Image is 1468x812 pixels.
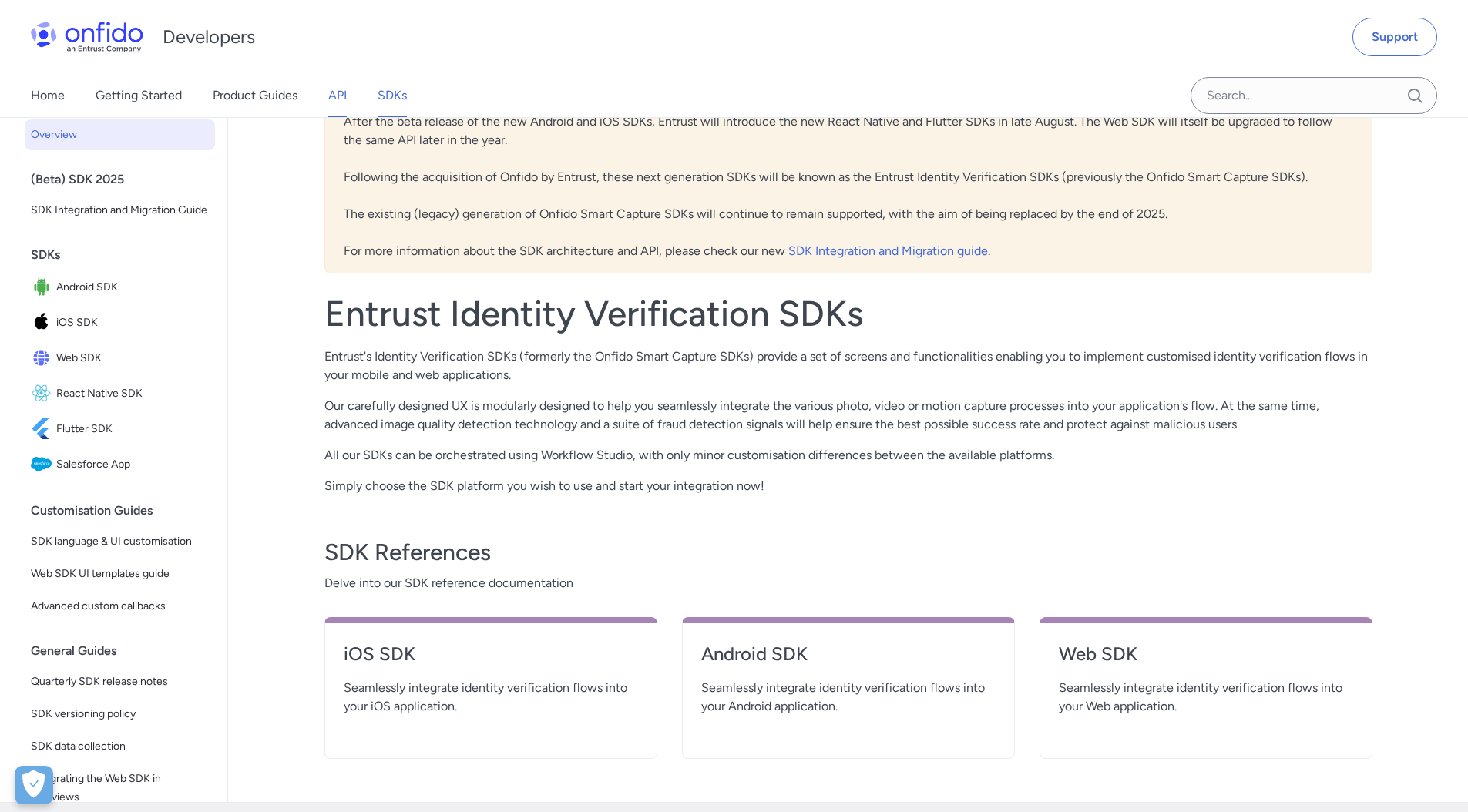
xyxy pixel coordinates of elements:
[56,347,209,369] span: Web SDK
[31,532,209,551] span: SDK language & UI customisation
[15,766,53,804] button: Open Preferences
[56,383,209,404] span: React Native SDK
[344,642,638,666] h4: iOS SDK
[378,74,407,117] a: SDKs
[328,74,347,117] a: API
[31,705,209,723] span: SDK versioning policy
[56,312,209,334] span: iOS SDK
[25,448,215,481] a: IconSalesforce AppSalesforce App
[31,277,56,298] img: IconAndroid SDK
[25,270,215,304] a: IconAndroid SDKAndroid SDK
[31,383,56,404] img: IconReact Native SDK
[25,591,215,622] a: Advanced custom callbacks
[31,312,56,334] img: IconiOS SDK
[25,306,215,340] a: IconiOS SDKiOS SDK
[56,454,209,475] span: Salesforce App
[31,565,209,583] span: Web SDK UI templates guide
[1191,77,1437,114] input: Onfido search input field
[701,642,996,666] h4: Android SDK
[1059,679,1353,716] span: Seamlessly integrate identity verification flows into your Web application.
[31,597,209,616] span: Advanced custom callbacks
[25,341,215,375] a: IconWeb SDKWeb SDK
[31,454,56,475] img: IconSalesforce App
[701,679,996,716] span: Seamlessly integrate identity verification flows into your Android application.
[324,446,1372,465] p: All our SDKs can be orchestrated using Workflow Studio, with only minor customisation differences...
[31,418,56,440] img: IconFlutter SDK
[31,737,209,756] span: SDK data collection
[324,292,1372,335] h1: Entrust Identity Verification SDKs
[163,25,255,49] h1: Developers
[31,240,221,270] div: SDKs
[25,699,215,730] a: SDK versioning policy
[25,559,215,589] a: Web SDK UI templates guide
[31,770,209,807] span: Integrating the Web SDK in webviews
[324,62,1372,273] div: We are excited to announce the release of our new mobile SDKs. After the beta release of the new ...
[1059,642,1353,679] a: Web SDK
[31,22,143,52] img: Onfido Logo
[31,164,221,195] div: (Beta) SDK 2025
[344,679,638,716] span: Seamlessly integrate identity verification flows into your iOS application.
[324,347,1372,384] p: Entrust's Identity Verification SDKs (formerly the Onfido Smart Capture SDKs) provide a set of sc...
[324,537,1372,568] h3: SDK References
[324,574,1372,592] span: Delve into our SDK reference documentation
[31,74,65,117] a: Home
[31,495,221,526] div: Customisation Guides
[31,673,209,691] span: Quarterly SDK release notes
[25,526,215,557] a: SDK language & UI customisation
[31,201,209,220] span: SDK Integration and Migration Guide
[213,74,297,117] a: Product Guides
[25,412,215,446] a: IconFlutter SDKFlutter SDK
[15,766,53,804] div: Cookie Preferences
[25,119,215,150] a: Overview
[31,126,209,144] span: Overview
[25,377,215,411] a: IconReact Native SDKReact Native SDK
[344,642,638,679] a: iOS SDK
[1352,18,1437,56] a: Support
[324,397,1372,434] p: Our carefully designed UX is modularly designed to help you seamlessly integrate the various phot...
[25,666,215,697] a: Quarterly SDK release notes
[56,277,209,298] span: Android SDK
[701,642,996,679] a: Android SDK
[324,477,1372,495] p: Simply choose the SDK platform you wish to use and start your integration now!
[25,731,215,762] a: SDK data collection
[31,347,56,369] img: IconWeb SDK
[56,418,209,440] span: Flutter SDK
[96,74,182,117] a: Getting Started
[1059,642,1353,666] h4: Web SDK
[31,636,221,666] div: General Guides
[788,243,988,258] a: SDK Integration and Migration guide
[25,195,215,226] a: SDK Integration and Migration Guide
